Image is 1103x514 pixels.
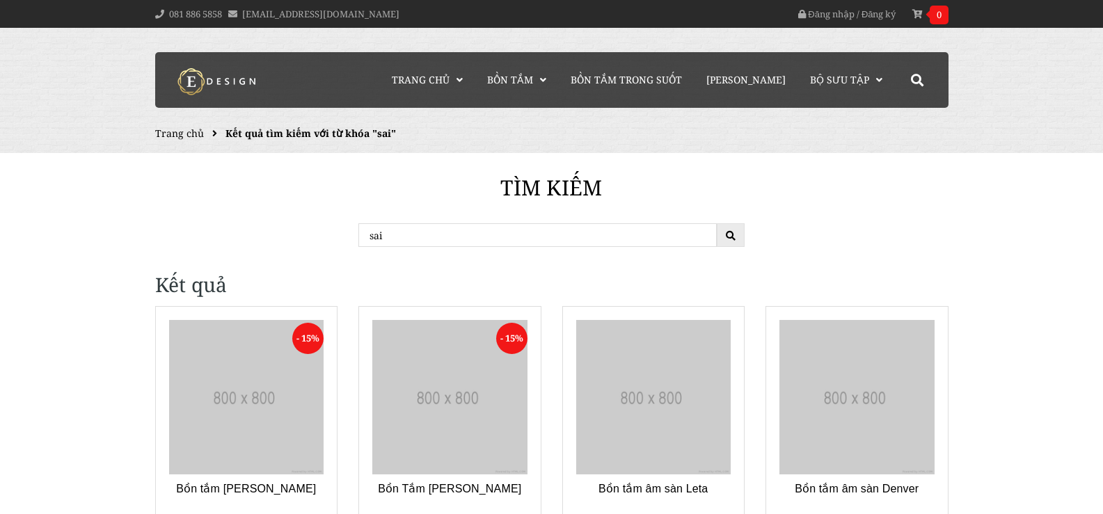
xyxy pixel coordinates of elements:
span: - 15% [496,323,527,354]
a: 081 886 5858 [169,8,222,20]
a: Bồn Tắm [477,52,557,108]
a: [EMAIL_ADDRESS][DOMAIN_NAME] [242,8,399,20]
span: / [857,8,859,20]
span: Bồn Tắm Trong Suốt [571,73,682,86]
span: Trang chủ [392,73,450,86]
span: [PERSON_NAME] [706,73,786,86]
span: - 15% [292,323,324,354]
a: Trang chủ [155,127,204,140]
a: Trang chủ [381,52,473,108]
strong: Kết quả tìm kiếm với từ khóa "sai" [225,127,396,140]
a: Bộ Sưu Tập [800,52,893,108]
span: Bồn Tắm [487,73,533,86]
h1: Kết quả [155,271,949,299]
a: Bồn tắm [PERSON_NAME] [176,483,316,495]
a: Bồn tắm âm sàn Leta [598,483,708,495]
a: [PERSON_NAME] [696,52,796,108]
a: Bồn Tắm Trong Suốt [560,52,692,108]
img: logo Kreiner Germany - Edesign Interior [166,67,270,95]
a: Bồn tắm âm sàn Denver [795,483,919,495]
h1: Tìm kiếm [155,159,949,216]
input: Tìm kiếm ... [358,223,717,247]
a: Bồn Tắm [PERSON_NAME] [378,483,521,495]
span: 0 [930,6,949,24]
span: Bộ Sưu Tập [810,73,869,86]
